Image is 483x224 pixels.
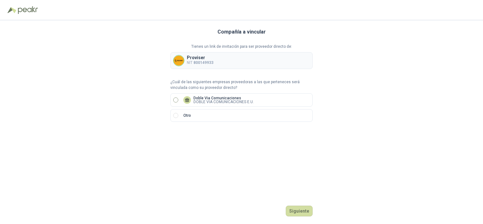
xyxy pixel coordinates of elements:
button: Siguiente [286,206,313,216]
img: Company Logo [174,55,184,66]
p: ¿Cuál de las siguientes empresas proveedoras a las que perteneces será vinculada como su proveedo... [170,79,313,91]
p: Proviser [187,55,213,60]
p: Doble Via Comunicaciones [193,96,254,100]
p: Tienes un link de invitación para ser proveedor directo de: [170,44,313,50]
img: Logo [8,7,16,13]
p: Otro [183,113,191,119]
h3: Compañía a vincular [217,28,266,36]
p: NIT [187,60,213,66]
img: Peakr [18,6,38,14]
b: 800149933 [193,60,213,65]
p: DOBLE VIA COMUNICACIONES E.U. [193,100,254,104]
